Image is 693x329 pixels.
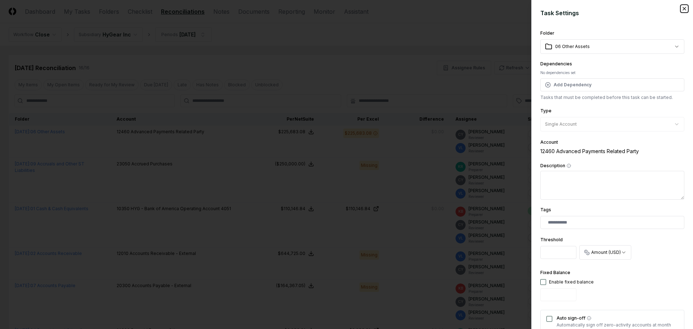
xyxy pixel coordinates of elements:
div: Enable fixed balance [549,279,594,285]
label: Type [540,108,552,113]
button: Add Dependency [540,78,684,91]
button: Auto sign-off [587,316,591,320]
label: Folder [540,30,554,36]
div: 12460 Advanced Payments Related Party [540,147,684,155]
label: Fixed Balance [540,270,570,275]
p: Tasks that must be completed before this task can be started. [540,94,684,101]
label: Threshold [540,237,563,242]
h2: Task Settings [540,9,684,17]
label: Tags [540,207,551,212]
div: Account [540,140,684,144]
label: Dependencies [540,61,572,66]
button: Description [567,164,571,168]
div: No dependencies set [540,70,684,75]
label: Auto sign-off [557,316,678,320]
label: Description [540,164,684,168]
